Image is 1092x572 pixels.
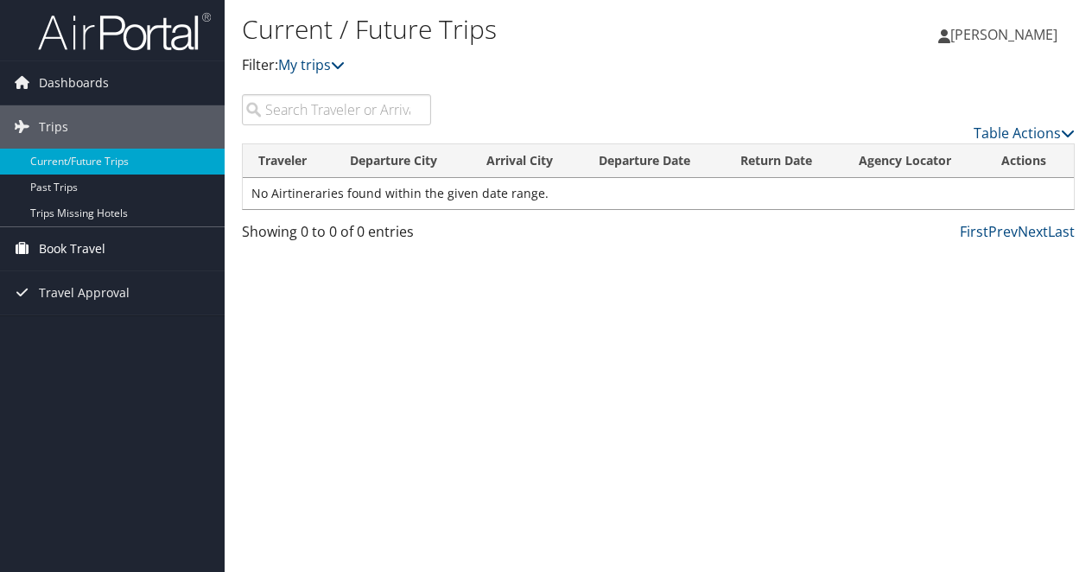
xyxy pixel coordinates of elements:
[39,105,68,149] span: Trips
[39,61,109,105] span: Dashboards
[950,25,1057,44] span: [PERSON_NAME]
[242,11,797,48] h1: Current / Future Trips
[988,222,1018,241] a: Prev
[243,178,1074,209] td: No Airtineraries found within the given date range.
[278,55,345,74] a: My trips
[986,144,1074,178] th: Actions
[38,11,211,52] img: airportal-logo.png
[39,271,130,315] span: Travel Approval
[1048,222,1075,241] a: Last
[1018,222,1048,241] a: Next
[960,222,988,241] a: First
[334,144,471,178] th: Departure City: activate to sort column ascending
[471,144,583,178] th: Arrival City: activate to sort column ascending
[242,221,431,251] div: Showing 0 to 0 of 0 entries
[725,144,843,178] th: Return Date: activate to sort column ascending
[938,9,1075,60] a: [PERSON_NAME]
[843,144,986,178] th: Agency Locator: activate to sort column ascending
[243,144,334,178] th: Traveler: activate to sort column ascending
[242,94,431,125] input: Search Traveler or Arrival City
[974,124,1075,143] a: Table Actions
[242,54,797,77] p: Filter:
[583,144,725,178] th: Departure Date: activate to sort column descending
[39,227,105,270] span: Book Travel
